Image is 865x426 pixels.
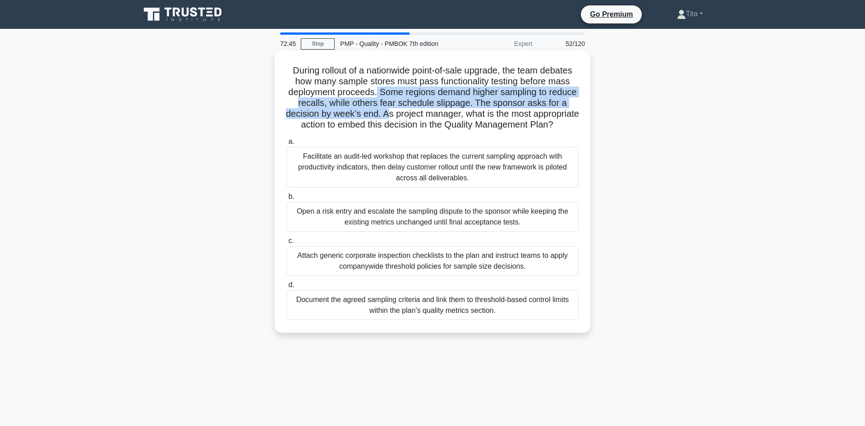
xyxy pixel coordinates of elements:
[584,9,638,20] a: Go Premium
[288,237,294,244] span: c.
[288,137,294,145] span: a.
[301,38,335,50] a: Stop
[288,281,294,289] span: d.
[286,246,579,276] div: Attach generic corporate inspection checklists to the plan and instruct teams to apply companywid...
[655,5,725,23] a: Tita
[275,35,301,53] div: 72:45
[285,65,580,131] h5: During rollout of a nationwide point-of-sale upgrade, the team debates how many sample stores mus...
[538,35,590,53] div: 52/120
[286,147,579,188] div: Facilitate an audit-led workshop that replaces the current sampling approach with productivity in...
[288,192,294,200] span: b.
[335,35,459,53] div: PMP - Quality - PMBOK 7th edition
[286,290,579,320] div: Document the agreed sampling criteria and link them to threshold-based control limits within the ...
[286,202,579,232] div: Open a risk entry and escalate the sampling dispute to the sponsor while keeping the existing met...
[459,35,538,53] div: Expert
